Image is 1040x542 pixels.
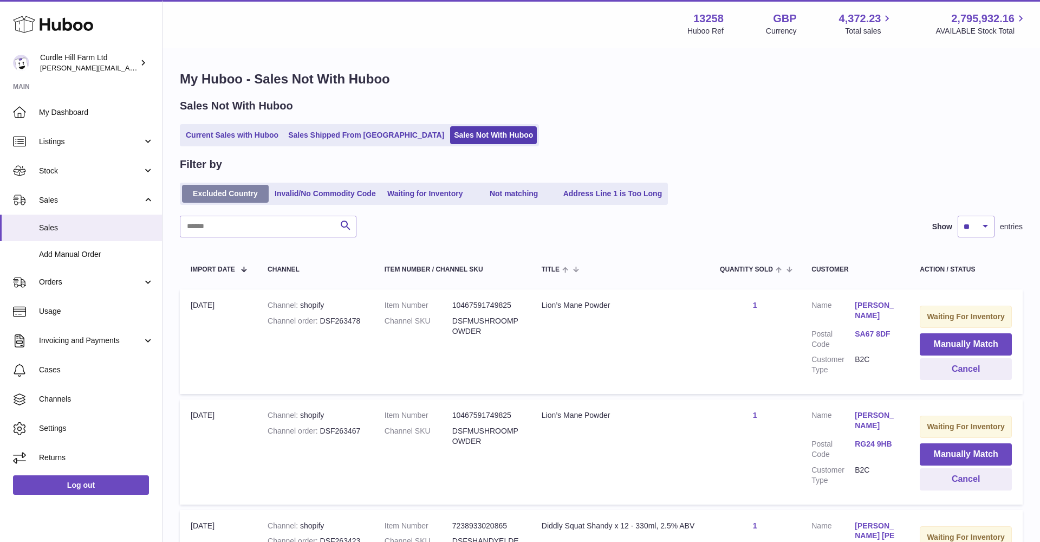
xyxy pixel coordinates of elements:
span: entries [1000,222,1023,232]
span: AVAILABLE Stock Total [935,26,1027,36]
button: Manually Match [920,333,1012,356]
div: Currency [766,26,797,36]
a: Invalid/No Commodity Code [271,185,380,203]
div: Action / Status [920,266,1012,273]
span: Stock [39,166,142,176]
a: 1 [753,301,757,309]
span: Total sales [845,26,893,36]
dt: Customer Type [811,465,855,486]
strong: Waiting For Inventory [927,422,1004,431]
div: Huboo Ref [687,26,724,36]
span: Quantity Sold [720,266,773,273]
span: Invoicing and Payments [39,335,142,346]
span: 4,372.23 [839,11,881,26]
h2: Sales Not With Huboo [180,99,293,113]
strong: Channel [268,301,300,309]
a: 1 [753,521,757,530]
span: Title [542,266,560,273]
span: Import date [191,266,235,273]
dd: DSFMUSHROOMPOWDER [452,426,520,447]
button: Cancel [920,358,1012,380]
a: Log out [13,475,149,495]
strong: GBP [773,11,796,26]
h1: My Huboo - Sales Not With Huboo [180,70,1023,88]
div: shopify [268,300,363,311]
span: Returns [39,453,154,463]
div: DSF263467 [268,426,363,436]
span: 2,795,932.16 [951,11,1015,26]
div: shopify [268,521,363,531]
button: Manually Match [920,443,1012,466]
span: My Dashboard [39,107,154,118]
dt: Postal Code [811,439,855,460]
div: shopify [268,410,363,421]
a: 4,372.23 Total sales [839,11,894,36]
div: Item Number / Channel SKU [385,266,520,273]
a: RG24 9HB [855,439,898,449]
span: [PERSON_NAME][EMAIL_ADDRESS][DOMAIN_NAME] [40,63,217,72]
strong: Channel [268,521,300,530]
dt: Name [811,410,855,434]
dd: 10467591749825 [452,300,520,311]
div: Diddly Squat Shandy x 12 - 330ml, 2.5% ABV [542,521,698,531]
dt: Customer Type [811,354,855,375]
div: Lion’s Mane Powder [542,410,698,421]
label: Show [932,222,952,232]
strong: Waiting For Inventory [927,533,1004,541]
div: Channel [268,266,363,273]
dt: Name [811,300,855,324]
dd: 7238933020865 [452,521,520,531]
span: Sales [39,223,154,233]
strong: Channel order [268,427,320,435]
span: Add Manual Order [39,249,154,260]
strong: Channel [268,411,300,420]
span: Cases [39,365,154,375]
span: Usage [39,306,154,317]
a: 2,795,932.16 AVAILABLE Stock Total [935,11,1027,36]
a: [PERSON_NAME] [855,300,898,321]
strong: 13258 [693,11,724,26]
span: Sales [39,195,142,205]
span: Channels [39,394,154,404]
div: Customer [811,266,898,273]
div: Curdle Hill Farm Ltd [40,53,138,73]
dd: DSFMUSHROOMPOWDER [452,316,520,337]
dt: Channel SKU [385,316,452,337]
h2: Filter by [180,157,222,172]
dt: Item Number [385,300,452,311]
span: Orders [39,277,142,287]
dd: 10467591749825 [452,410,520,421]
dt: Postal Code [811,329,855,350]
a: Not matching [471,185,557,203]
a: 1 [753,411,757,420]
button: Cancel [920,468,1012,491]
a: Current Sales with Huboo [182,126,282,144]
a: Sales Shipped From [GEOGRAPHIC_DATA] [284,126,448,144]
dd: B2C [855,354,898,375]
strong: Channel order [268,317,320,325]
dt: Item Number [385,521,452,531]
div: Lion’s Mane Powder [542,300,698,311]
a: Excluded Country [182,185,269,203]
td: [DATE] [180,289,257,394]
img: miranda@diddlysquatfarmshop.com [13,55,29,71]
a: Waiting for Inventory [382,185,469,203]
strong: Waiting For Inventory [927,312,1004,321]
span: Settings [39,423,154,434]
a: Address Line 1 is Too Long [560,185,666,203]
span: Listings [39,137,142,147]
a: [PERSON_NAME] [855,410,898,431]
td: [DATE] [180,399,257,504]
div: DSF263478 [268,316,363,326]
dt: Channel SKU [385,426,452,447]
a: SA67 8DF [855,329,898,339]
dd: B2C [855,465,898,486]
dt: Item Number [385,410,452,421]
a: Sales Not With Huboo [450,126,537,144]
